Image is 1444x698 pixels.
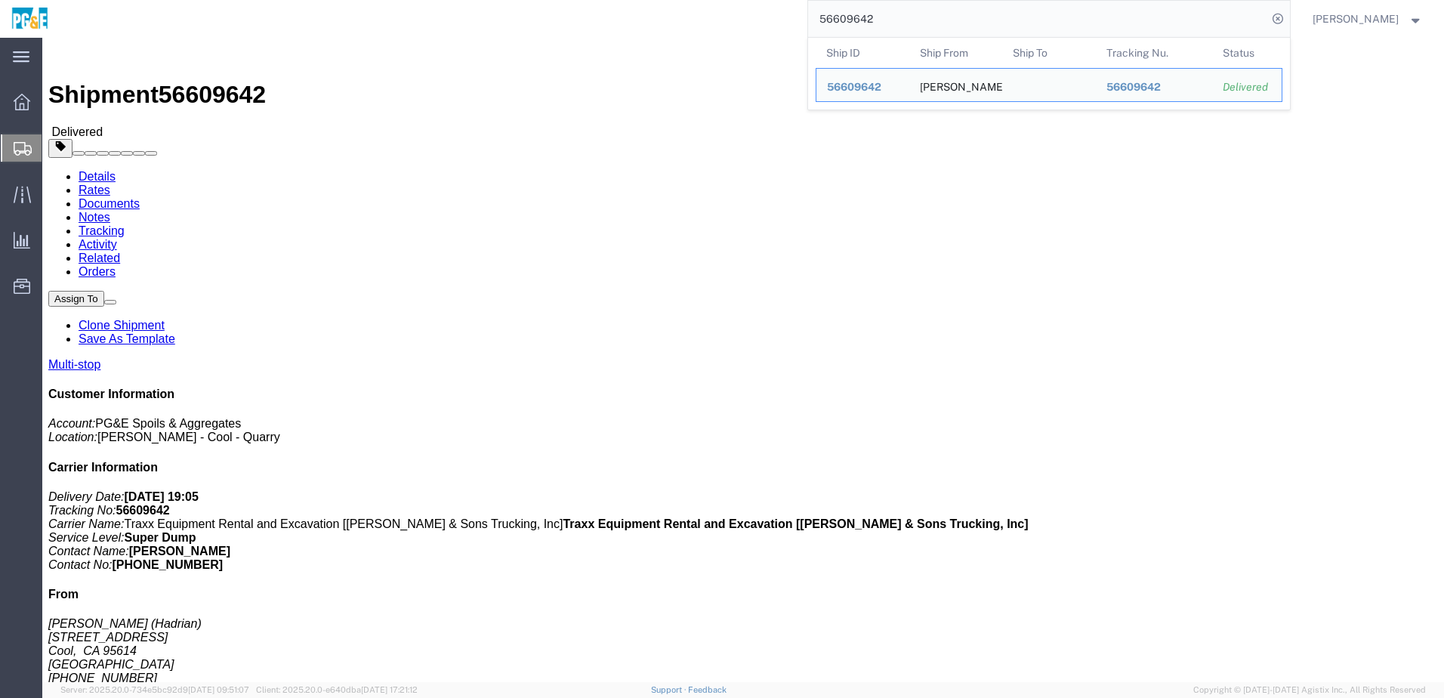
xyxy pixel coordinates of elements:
[827,79,899,95] div: 56609642
[60,685,249,694] span: Server: 2025.20.0-734e5bc92d9
[651,685,689,694] a: Support
[1095,38,1212,68] th: Tracking Nu.
[1193,684,1426,696] span: Copyright © [DATE]-[DATE] Agistix Inc., All Rights Reserved
[688,685,727,694] a: Feedback
[361,685,418,694] span: [DATE] 17:21:12
[816,38,909,68] th: Ship ID
[256,685,418,694] span: Client: 2025.20.0-e640dba
[1106,81,1160,93] span: 56609642
[827,81,881,93] span: 56609642
[909,38,1002,68] th: Ship From
[42,38,1444,682] iframe: FS Legacy Container
[1223,79,1271,95] div: Delivered
[1002,38,1096,68] th: Ship To
[1313,11,1399,27] span: Evelyn Angel
[11,8,49,30] img: logo
[188,685,249,694] span: [DATE] 09:51:07
[816,38,1290,110] table: Search Results
[919,69,992,101] div: Teichert
[1106,79,1202,95] div: 56609642
[1212,38,1282,68] th: Status
[1312,10,1424,28] button: [PERSON_NAME]
[808,1,1267,37] input: Search for shipment number, reference number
